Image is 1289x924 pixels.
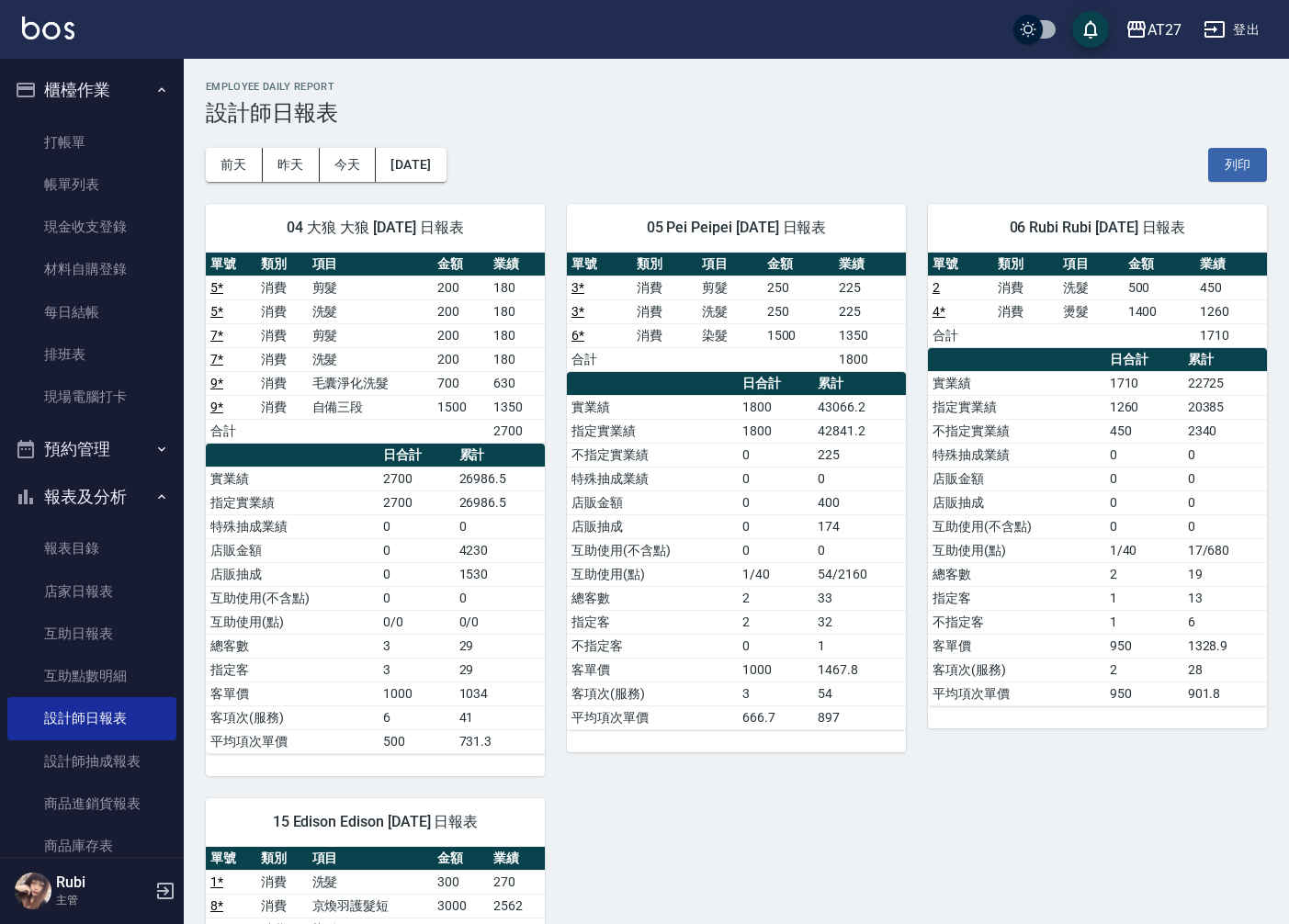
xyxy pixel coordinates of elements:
[206,729,379,753] td: 平均項次單價
[928,467,1105,490] td: 店販金額
[632,299,697,323] td: 消費
[489,323,545,347] td: 180
[1124,276,1195,299] td: 500
[56,892,150,908] p: 主管
[1183,443,1267,467] td: 0
[206,253,256,276] th: 單號
[993,299,1058,323] td: 消費
[1105,562,1183,586] td: 2
[928,253,1267,348] table: a dense table
[1058,253,1124,276] th: 項目
[7,333,176,376] a: 排班表
[206,148,263,182] button: 前天
[1124,253,1195,276] th: 金額
[206,634,379,658] td: 總客數
[489,276,545,299] td: 180
[228,813,523,831] span: 15 Edison Edison [DATE] 日報表
[738,467,813,490] td: 0
[206,847,256,871] th: 單號
[813,467,906,490] td: 0
[1105,514,1183,538] td: 0
[567,467,738,490] td: 特殊抽成業績
[379,538,455,562] td: 0
[206,490,379,514] td: 指定實業績
[1183,682,1267,705] td: 901.8
[379,634,455,658] td: 3
[1105,419,1183,443] td: 450
[7,248,176,290] a: 材料自購登錄
[308,276,434,299] td: 剪髮
[1195,276,1267,299] td: 450
[7,697,176,739] a: 設計師日報表
[567,562,738,586] td: 互助使用(點)
[928,419,1105,443] td: 不指定實業績
[455,467,545,490] td: 26986.5
[455,562,545,586] td: 1530
[455,538,545,562] td: 4230
[379,444,455,468] th: 日合計
[433,894,489,918] td: 3000
[1105,443,1183,467] td: 0
[433,870,489,894] td: 300
[379,610,455,634] td: 0/0
[813,682,906,705] td: 54
[738,610,813,634] td: 2
[928,682,1105,705] td: 平均項次單價
[1195,299,1267,323] td: 1260
[738,490,813,514] td: 0
[567,514,738,538] td: 店販抽成
[834,323,906,347] td: 1350
[489,894,545,918] td: 2562
[206,419,256,443] td: 合計
[928,634,1105,658] td: 客單價
[7,291,176,333] a: 每日結帳
[308,847,434,871] th: 項目
[738,419,813,443] td: 1800
[379,467,455,490] td: 2700
[1105,538,1183,562] td: 1/40
[22,17,74,39] img: Logo
[632,276,697,299] td: 消費
[567,682,738,705] td: 客項次(服務)
[697,253,763,276] th: 項目
[308,371,434,395] td: 毛囊淨化洗髮
[206,467,379,490] td: 實業績
[206,253,545,444] table: a dense table
[928,395,1105,419] td: 指定實業績
[455,658,545,682] td: 29
[567,538,738,562] td: 互助使用(不含點)
[455,610,545,634] td: 0/0
[379,586,455,610] td: 0
[567,634,738,658] td: 不指定客
[567,705,738,729] td: 平均項次單價
[567,347,632,371] td: 合計
[567,253,906,372] table: a dense table
[256,371,307,395] td: 消費
[1072,11,1109,48] button: save
[928,253,993,276] th: 單號
[738,634,813,658] td: 0
[7,376,176,418] a: 現場電腦打卡
[1196,13,1267,47] button: 登出
[455,634,545,658] td: 29
[697,299,763,323] td: 洗髮
[7,825,176,867] a: 商品庫存表
[1105,490,1183,514] td: 0
[1183,610,1267,634] td: 6
[567,372,906,730] table: a dense table
[567,586,738,610] td: 總客數
[813,562,906,586] td: 54/2160
[1183,371,1267,395] td: 22725
[1183,419,1267,443] td: 2340
[928,610,1105,634] td: 不指定客
[834,276,906,299] td: 225
[567,490,738,514] td: 店販金額
[589,219,884,237] span: 05 Pei Peipei [DATE] 日報表
[206,586,379,610] td: 互助使用(不含點)
[1183,467,1267,490] td: 0
[738,372,813,396] th: 日合計
[433,323,489,347] td: 200
[1105,371,1183,395] td: 1710
[433,299,489,323] td: 200
[433,276,489,299] td: 200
